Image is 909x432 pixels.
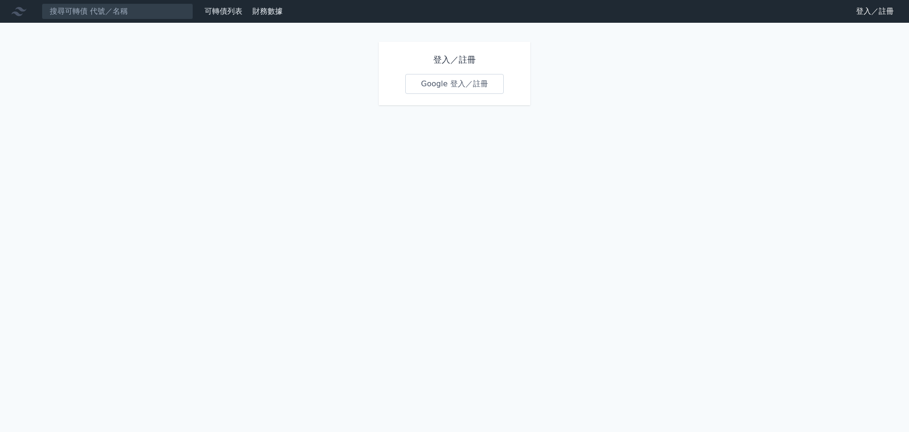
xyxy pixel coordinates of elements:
input: 搜尋可轉債 代號／名稱 [42,3,193,19]
a: 財務數據 [252,7,283,16]
a: 可轉債列表 [205,7,242,16]
a: Google 登入／註冊 [405,74,504,94]
h1: 登入／註冊 [405,53,504,66]
a: 登入／註冊 [848,4,901,19]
